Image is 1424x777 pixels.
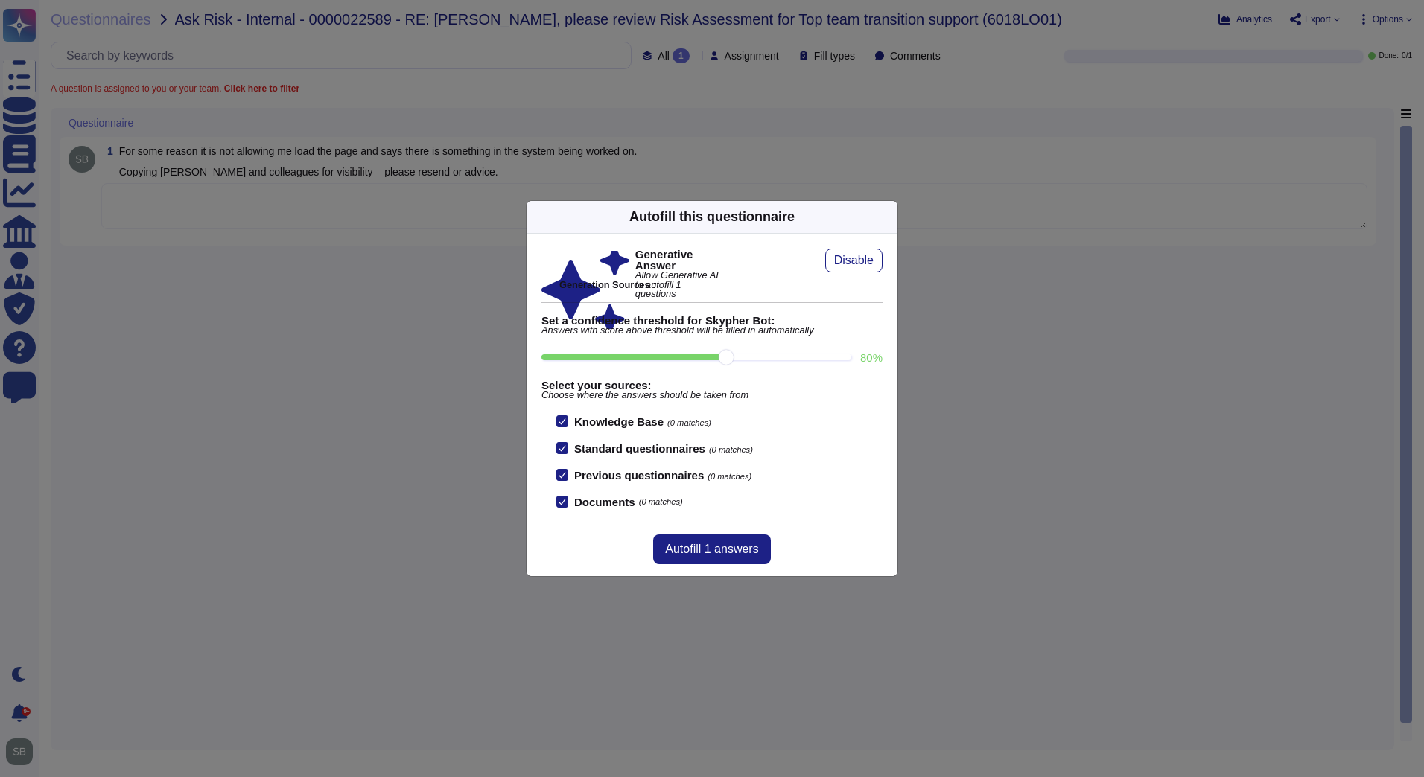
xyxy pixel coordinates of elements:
[541,326,883,336] span: Answers with score above threshold will be filled in automatically
[574,469,704,482] b: Previous questionnaires
[541,391,883,400] span: Choose where the answers should be taken from
[834,255,874,266] span: Disable
[665,543,758,555] span: Autofill 1 answers
[541,380,883,391] b: Select your sources:
[574,415,664,428] b: Knowledge Base
[629,207,795,227] div: Autofill this questionnaire
[559,279,655,290] b: Generation Sources :
[541,315,883,326] b: Set a confidence threshold for Skypher Bot:
[635,271,723,299] span: Allow Generative AI to autofill 1 questions
[667,418,711,427] span: (0 matches)
[708,472,751,481] span: (0 matches)
[639,498,683,506] span: (0 matches)
[825,249,883,272] button: Disable
[574,496,635,508] b: Documents
[574,442,705,455] b: Standard questionnaires
[709,445,753,454] span: (0 matches)
[860,352,883,363] label: 80 %
[653,534,770,564] button: Autofill 1 answers
[635,249,723,271] b: Generative Answer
